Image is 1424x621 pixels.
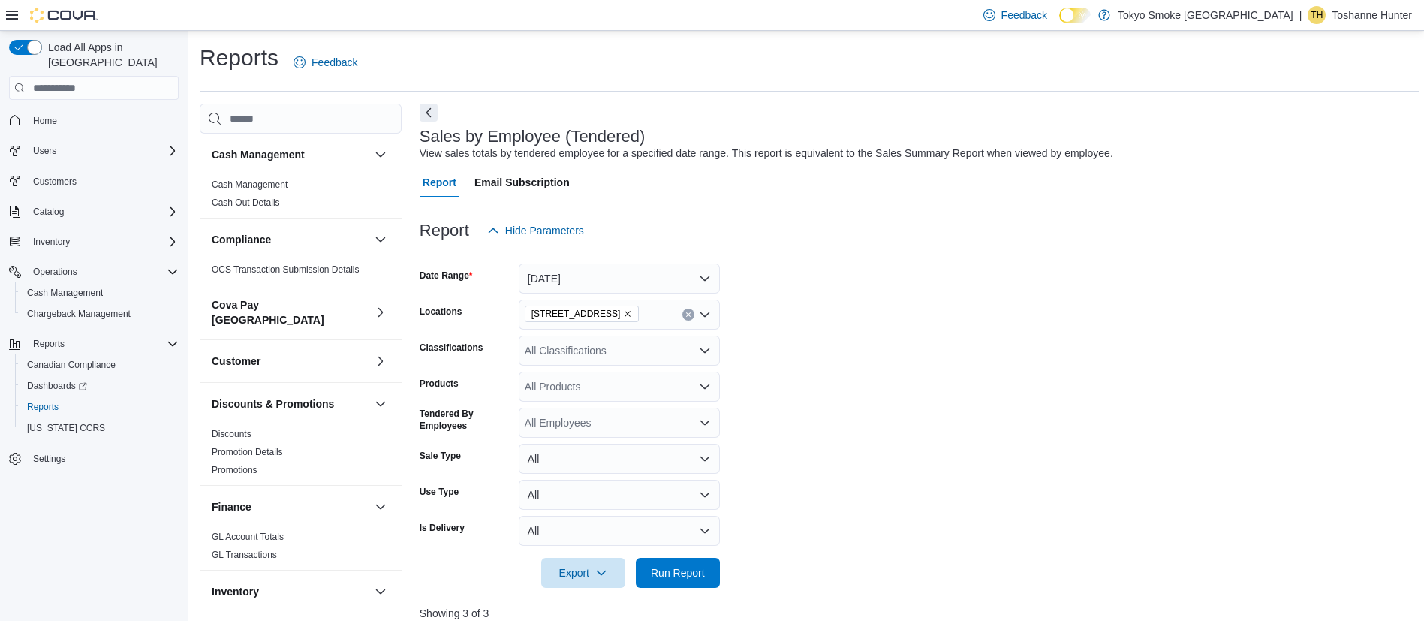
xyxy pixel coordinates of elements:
[9,103,179,508] nav: Complex example
[42,40,179,70] span: Load All Apps in [GEOGRAPHIC_DATA]
[33,236,70,248] span: Inventory
[27,173,83,191] a: Customers
[33,338,65,350] span: Reports
[420,522,465,534] label: Is Delivery
[27,335,179,353] span: Reports
[420,146,1113,161] div: View sales totals by tendered employee for a specified date range. This report is equivalent to t...
[212,465,257,475] a: Promotions
[1299,6,1302,24] p: |
[200,425,402,485] div: Discounts & Promotions
[541,558,625,588] button: Export
[420,378,459,390] label: Products
[420,408,513,432] label: Tendered By Employees
[33,453,65,465] span: Settings
[212,232,271,247] h3: Compliance
[21,377,93,395] a: Dashboards
[212,550,277,560] a: GL Transactions
[212,499,251,514] h3: Finance
[531,306,621,321] span: [STREET_ADDRESS]
[212,297,369,327] h3: Cova Pay [GEOGRAPHIC_DATA]
[3,109,185,131] button: Home
[3,201,185,222] button: Catalog
[651,565,705,580] span: Run Report
[699,309,711,321] button: Open list of options
[420,306,462,318] label: Locations
[699,345,711,357] button: Open list of options
[636,558,720,588] button: Run Report
[21,356,179,374] span: Canadian Compliance
[519,444,720,474] button: All
[200,528,402,570] div: Finance
[212,264,360,275] a: OCS Transaction Submission Details
[1001,8,1047,23] span: Feedback
[420,486,459,498] label: Use Type
[27,308,131,320] span: Chargeback Management
[30,8,98,23] img: Cova
[33,176,77,188] span: Customers
[519,516,720,546] button: All
[15,375,185,396] a: Dashboards
[27,287,103,299] span: Cash Management
[21,377,179,395] span: Dashboards
[699,417,711,429] button: Open list of options
[212,429,251,439] a: Discounts
[212,446,283,458] span: Promotion Details
[420,128,646,146] h3: Sales by Employee (Tendered)
[27,450,71,468] a: Settings
[212,197,280,209] span: Cash Out Details
[27,112,63,130] a: Home
[27,142,62,160] button: Users
[21,305,179,323] span: Chargeback Management
[212,584,259,599] h3: Inventory
[27,233,179,251] span: Inventory
[21,419,111,437] a: [US_STATE] CCRS
[21,356,122,374] a: Canadian Compliance
[623,309,632,318] button: Remove 450 Yonge St from selection in this group
[1059,23,1060,24] span: Dark Mode
[21,398,65,416] a: Reports
[27,335,71,353] button: Reports
[200,43,278,73] h1: Reports
[212,532,284,542] a: GL Account Totals
[420,222,469,240] h3: Report
[21,398,179,416] span: Reports
[27,172,179,191] span: Customers
[212,354,260,369] h3: Customer
[1118,6,1293,24] p: Tokyo Smoke [GEOGRAPHIC_DATA]
[372,498,390,516] button: Finance
[699,381,711,393] button: Open list of options
[21,284,109,302] a: Cash Management
[3,170,185,192] button: Customers
[212,147,369,162] button: Cash Management
[3,140,185,161] button: Users
[3,231,185,252] button: Inventory
[212,396,369,411] button: Discounts & Promotions
[420,104,438,122] button: Next
[15,354,185,375] button: Canadian Compliance
[27,203,70,221] button: Catalog
[27,142,179,160] span: Users
[372,352,390,370] button: Customer
[212,447,283,457] a: Promotion Details
[27,359,116,371] span: Canadian Compliance
[27,203,179,221] span: Catalog
[525,306,640,322] span: 450 Yonge St
[200,261,402,285] div: Compliance
[372,146,390,164] button: Cash Management
[474,167,570,197] span: Email Subscription
[372,303,390,321] button: Cova Pay [GEOGRAPHIC_DATA]
[420,606,1419,621] p: Showing 3 of 3
[3,261,185,282] button: Operations
[212,179,288,190] a: Cash Management
[212,499,369,514] button: Finance
[1311,6,1323,24] span: TH
[21,419,179,437] span: Washington CCRS
[288,47,363,77] a: Feedback
[33,145,56,157] span: Users
[420,342,483,354] label: Classifications
[1308,6,1326,24] div: Toshanne Hunter
[212,232,369,247] button: Compliance
[27,401,59,413] span: Reports
[21,305,137,323] a: Chargeback Management
[519,264,720,294] button: [DATE]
